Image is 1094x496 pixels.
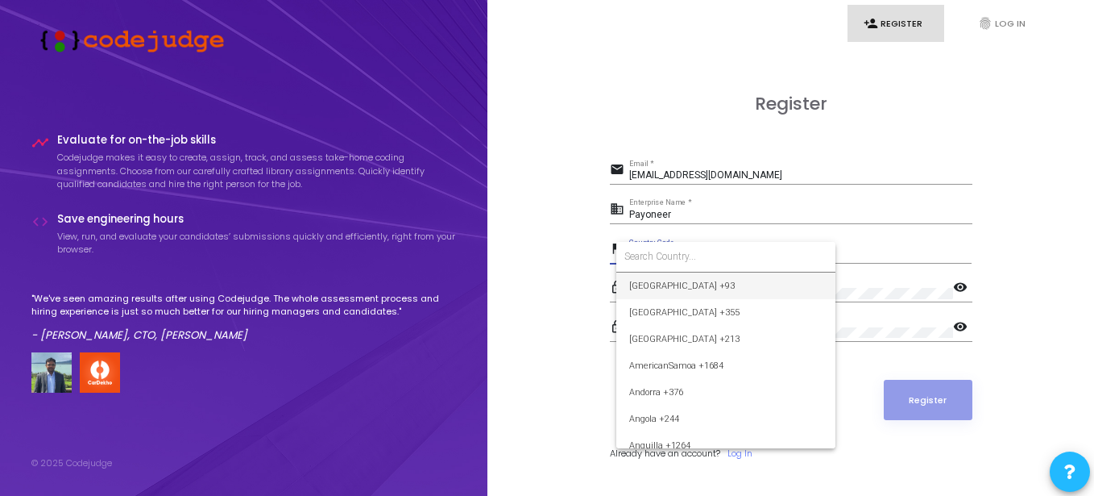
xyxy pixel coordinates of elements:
[629,352,823,379] span: AmericanSamoa +1684
[624,249,827,264] input: Search Country...
[629,432,823,459] span: Anguilla +1264
[629,406,823,432] span: Angola +244
[629,299,823,326] span: [GEOGRAPHIC_DATA] +355
[629,379,823,406] span: Andorra +376
[629,326,823,352] span: [GEOGRAPHIC_DATA] +213
[629,273,823,299] span: [GEOGRAPHIC_DATA] +93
